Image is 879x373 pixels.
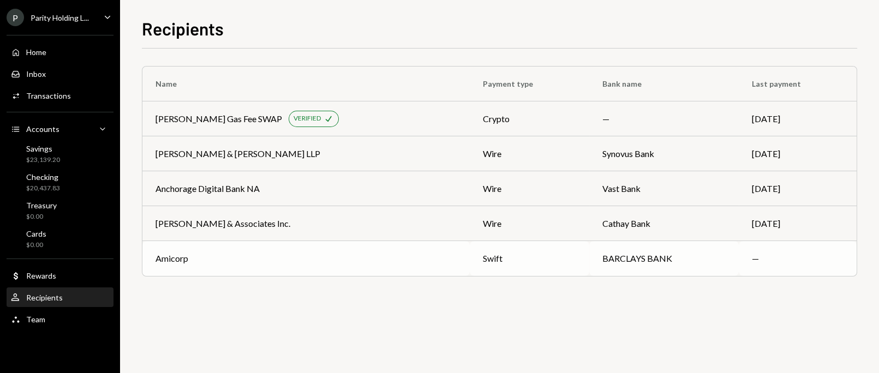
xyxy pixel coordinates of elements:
a: Treasury$0.00 [7,197,113,224]
div: crypto [483,112,576,125]
div: Team [26,315,45,324]
a: Home [7,42,113,62]
a: Team [7,309,113,329]
div: $0.00 [26,212,57,221]
th: Name [142,67,470,101]
div: Savings [26,144,60,153]
th: Last payment [739,67,857,101]
a: Checking$20,437.83 [7,169,113,195]
div: wire [483,147,576,160]
a: Transactions [7,86,113,105]
td: [DATE] [739,206,857,241]
div: $20,437.83 [26,184,60,193]
a: Cards$0.00 [7,226,113,252]
div: Recipients [26,293,63,302]
td: Synovus Bank [589,136,739,171]
div: swift [483,252,576,265]
div: Treasury [26,201,57,210]
td: [DATE] [739,101,857,136]
td: — [739,241,857,276]
td: Cathay Bank [589,206,739,241]
div: Home [26,47,46,57]
a: Accounts [7,119,113,139]
div: Accounts [26,124,59,134]
td: [DATE] [739,171,857,206]
a: Rewards [7,266,113,285]
div: Anchorage Digital Bank NA [156,182,260,195]
div: Rewards [26,271,56,280]
td: BARCLAYS BANK [589,241,739,276]
td: Vast Bank [589,171,739,206]
a: Inbox [7,64,113,83]
div: Parity Holding L... [31,13,89,22]
th: Bank name [589,67,739,101]
td: — [589,101,739,136]
th: Payment type [470,67,589,101]
div: P [7,9,24,26]
div: $23,139.20 [26,155,60,165]
div: [PERSON_NAME] & [PERSON_NAME] LLP [156,147,320,160]
div: [PERSON_NAME] & Associates Inc. [156,217,290,230]
div: VERIFIED [294,114,321,123]
div: Transactions [26,91,71,100]
div: Cards [26,229,46,238]
div: wire [483,217,576,230]
div: Amicorp [156,252,188,265]
div: $0.00 [26,240,46,250]
div: wire [483,182,576,195]
div: Inbox [26,69,46,79]
td: [DATE] [739,136,857,171]
h1: Recipients [142,17,224,39]
a: Savings$23,139.20 [7,141,113,167]
div: [PERSON_NAME] Gas Fee SWAP [156,112,282,125]
a: Recipients [7,287,113,307]
div: Checking [26,172,60,182]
